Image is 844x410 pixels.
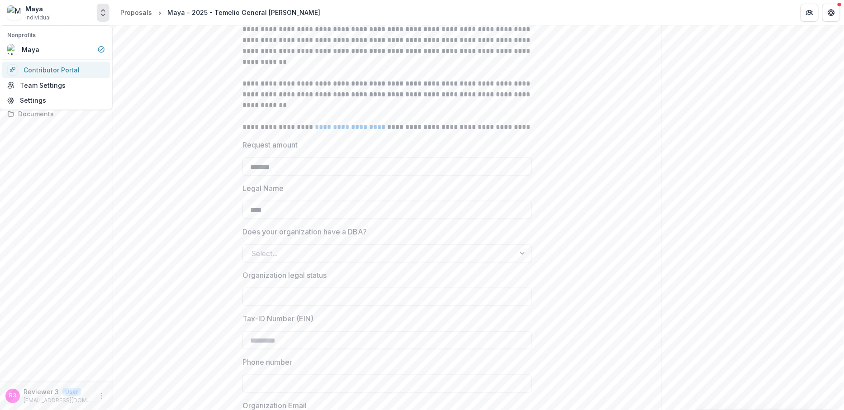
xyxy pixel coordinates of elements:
p: Request amount [242,139,298,150]
nav: breadcrumb [117,6,324,19]
div: Reviewer 3 [9,393,16,399]
a: Proposals [117,6,156,19]
button: More [96,391,107,401]
span: Individual [25,14,51,22]
button: Partners [801,4,819,22]
p: Does your organization have a DBA? [242,226,367,237]
p: Organization legal status [242,270,327,281]
p: Tax-ID Number (EIN) [242,313,313,324]
p: [EMAIL_ADDRESS][DOMAIN_NAME] [24,396,93,405]
div: Maya [25,4,51,14]
p: User [62,388,81,396]
button: Open entity switcher [97,4,109,22]
div: Documents [18,109,102,119]
p: Reviewer 3 [24,387,59,396]
p: Phone number [242,357,292,367]
div: Maya - 2025 - Temelio General [PERSON_NAME] [167,8,320,17]
img: Maya [7,5,22,20]
button: Get Help [822,4,840,22]
p: Legal Name [242,183,284,194]
a: Documents [4,106,109,121]
div: Proposals [120,8,152,17]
